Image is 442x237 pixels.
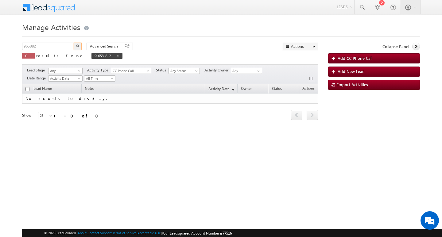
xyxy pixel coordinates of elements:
[283,43,318,50] button: Actions
[87,231,112,235] a: Contact Support
[204,67,231,73] span: Activity Owner
[169,68,200,74] a: Any Status
[299,85,318,93] span: Actions
[84,76,114,81] span: All Time
[241,86,252,91] span: Owner
[38,113,55,118] span: 25
[36,53,85,58] span: results found
[254,68,262,74] a: Show All Items
[38,112,54,119] a: 25
[48,76,80,81] span: Activity Date
[90,44,120,49] span: Advanced Search
[291,110,302,120] a: prev
[27,75,48,81] span: Date Range
[25,53,32,58] span: 0
[87,67,111,73] span: Activity Type
[382,44,409,49] span: Collapse Panel
[76,44,79,48] img: Search
[337,82,368,87] span: Import Activities
[138,231,161,235] a: Acceptable Use
[162,231,232,235] span: Your Leadsquared Account Number is
[169,68,198,74] span: Any Status
[82,85,97,93] span: Notes
[95,53,113,58] span: 965882
[307,110,318,120] a: next
[111,68,148,74] span: CC Phone Call
[272,86,282,91] span: Status
[338,55,372,61] span: Add CC Phone Call
[48,68,83,74] a: Any
[229,87,234,92] span: (sorted descending)
[22,94,318,104] td: No records to display.
[53,112,102,119] div: 0 - 0 of 0
[338,69,365,74] span: Add New Lead
[156,67,169,73] span: Status
[231,68,262,74] input: Type to Search
[113,231,137,235] a: Terms of Service
[48,68,80,74] span: Any
[205,85,237,93] a: Activity Date(sorted descending)
[30,85,55,93] span: Lead Name
[25,87,29,91] input: Check all records
[307,110,318,120] span: next
[111,68,151,74] a: CC Phone Call
[48,75,83,82] a: Activity Date
[22,113,33,118] div: Show
[84,75,115,82] a: All Time
[27,67,47,73] span: Lead Stage
[44,230,232,236] span: © 2025 LeadSquared | | | | |
[78,231,87,235] a: About
[22,22,80,32] span: Manage Activities
[291,110,302,120] span: prev
[223,231,232,235] span: 77516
